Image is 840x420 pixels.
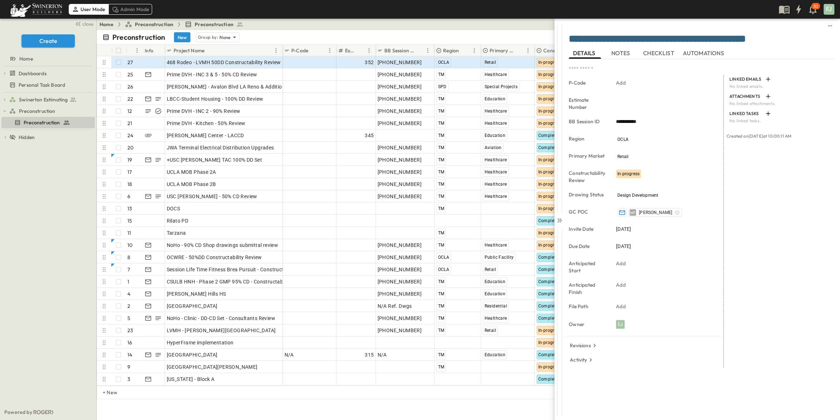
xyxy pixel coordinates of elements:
[325,46,334,55] button: Menu
[167,363,258,371] span: [GEOGRAPHIC_DATA][PERSON_NAME]
[438,243,445,248] span: TM
[438,230,445,235] span: TM
[167,193,257,200] span: USC [PERSON_NAME] - 50% CD Review
[443,47,459,54] p: Region
[569,243,606,250] p: Due Date
[438,157,445,162] span: TM
[616,79,626,86] p: Add
[378,327,422,334] span: [PHONE_NUMBER]
[167,120,246,127] span: Prime DVH - Kitchen - 50% Review
[127,266,130,273] p: 7
[127,229,131,237] p: 11
[365,132,374,139] span: 345
[167,315,275,322] span: NoHo - Clinic - DD-CD Set - Consultants Review
[167,278,309,285] span: CSULB HNH - Phase 2 GMP 95% CD - Constructability Review
[127,156,132,163] p: 19
[19,96,68,103] span: Swinerton Estimating
[127,339,132,346] p: 16
[127,181,132,188] p: 18
[99,21,248,28] nav: breadcrumbs
[127,95,133,102] p: 22
[617,193,658,198] span: Design Development
[195,21,233,28] span: Preconstruction
[82,20,93,28] span: close
[127,278,129,285] p: 1
[438,109,445,114] span: TM
[569,208,606,215] p: GC POC
[365,46,373,55] button: Menu
[127,108,132,115] p: 12
[570,356,587,363] p: Activity
[569,281,606,296] p: Anticipated Finish
[438,364,445,369] span: TM
[569,96,606,111] p: Estimate Number
[438,182,445,187] span: TM
[378,278,422,285] span: [PHONE_NUMBER]
[569,135,606,142] p: Region
[345,47,355,54] p: Estimate Number
[727,133,791,139] span: Created on [DATE] at 10:00:11 AM
[438,121,445,126] span: TM
[569,170,606,184] p: Constructability Review
[24,119,60,126] span: Preconstruction
[683,50,725,56] span: AUTOMATIONS
[438,304,445,309] span: TM
[423,46,432,55] button: Menu
[1,94,95,105] div: test
[438,133,445,138] span: TM
[127,193,130,200] p: 6
[145,40,154,61] div: Info
[826,22,834,30] button: sidedrawer-menu
[416,47,423,54] button: Sort
[19,134,35,141] span: Hidden
[643,50,676,56] span: CHECKLIST
[174,32,190,42] button: New
[127,205,132,212] p: 13
[438,84,447,89] span: SPD
[167,181,216,188] span: UCLA MOB Phase 2B
[378,315,422,322] span: [PHONE_NUMBER]
[729,76,762,82] p: LINKED EMAILS
[438,194,445,199] span: TM
[167,327,276,334] span: LVMH - [PERSON_NAME][GEOGRAPHIC_DATA]
[167,217,189,224] span: Rilato PD
[127,351,132,358] p: 14
[167,132,244,139] span: [PERSON_NAME] Center - LACCD
[167,254,262,261] span: OCWRE - 50%DD Constructability Review
[378,59,422,66] span: [PHONE_NUMBER]
[378,71,422,78] span: [PHONE_NUMBER]
[127,217,132,224] p: 15
[219,34,231,41] p: None
[127,83,133,90] p: 26
[611,50,631,56] span: NOTES
[378,254,422,261] span: [PHONE_NUMBER]
[378,290,422,297] span: [PHONE_NUMBER]
[639,210,672,215] span: [PERSON_NAME]
[378,95,422,102] span: [PHONE_NUMBER]
[438,206,445,211] span: TM
[127,132,133,139] p: 24
[167,156,262,163] span: +USC [PERSON_NAME] TAC 100% DD Set
[167,71,257,78] span: Prime DVH - INC 3 & 5 - 50% CD Review
[19,55,33,62] span: Home
[729,101,830,106] p: No linked attachments.
[167,144,274,151] span: JWA Terminal Electrical Distribution Upgrades
[617,137,628,142] span: OCLA
[108,4,152,15] div: Admin Mode
[438,328,445,333] span: TM
[569,191,606,198] p: Drawing Status
[438,96,445,101] span: TM
[167,168,216,176] span: UCLA MOB Phase 2A
[135,21,174,28] span: Preconstruction
[127,59,133,66] p: 27
[1,105,95,117] div: test
[167,205,180,212] span: DOCS
[167,95,263,102] span: LBCC-Student Housing - 100% DD Review
[378,181,422,188] span: [PHONE_NUMBER]
[69,4,108,15] div: User Mode
[729,94,762,99] p: ATTACHMENTS
[1,117,95,128] div: test
[569,118,606,125] p: BB Session ID
[616,281,626,288] p: Add
[378,168,422,176] span: [PHONE_NUMBER]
